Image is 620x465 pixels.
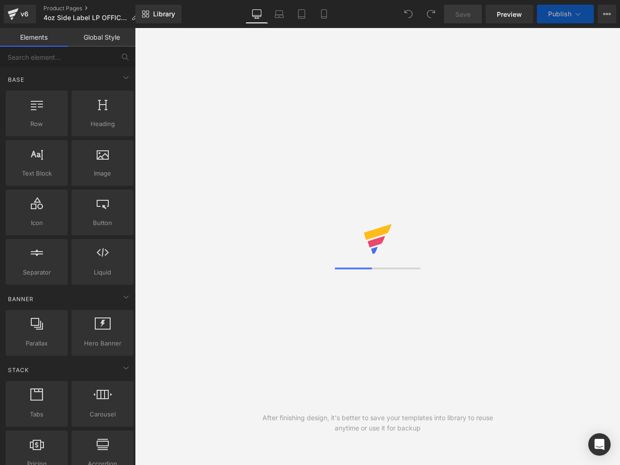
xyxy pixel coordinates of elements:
[548,10,571,18] span: Publish
[8,409,65,419] span: Tabs
[8,268,65,277] span: Separator
[313,5,335,23] a: Mobile
[486,5,533,23] a: Preview
[68,28,135,47] a: Global Style
[8,119,65,129] span: Row
[74,409,131,419] span: Carousel
[256,413,499,433] div: After finishing design, it's better to save your templates into library to reuse anytime or use i...
[399,5,418,23] button: Undo
[422,5,440,23] button: Redo
[7,295,35,303] span: Banner
[598,5,616,23] button: More
[8,338,65,348] span: Parallax
[537,5,594,23] button: Publish
[74,119,131,129] span: Heading
[19,8,30,20] div: v6
[8,218,65,228] span: Icon
[7,366,30,374] span: Stack
[8,169,65,178] span: Text Block
[135,5,182,23] a: New Library
[43,5,145,12] a: Product Pages
[588,433,611,456] div: Open Intercom Messenger
[268,5,290,23] a: Laptop
[455,9,471,19] span: Save
[43,14,127,21] span: 4oz Side Label LP OFFICIAL
[497,9,522,19] span: Preview
[4,5,36,23] a: v6
[74,338,131,348] span: Hero Banner
[7,75,25,84] span: Base
[290,5,313,23] a: Tablet
[74,169,131,178] span: Image
[153,10,175,18] span: Library
[74,218,131,228] span: Button
[74,268,131,277] span: Liquid
[246,5,268,23] a: Desktop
